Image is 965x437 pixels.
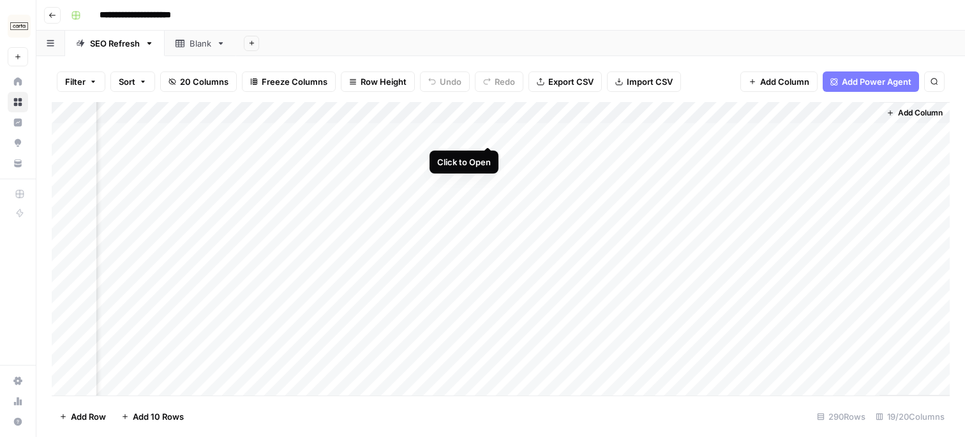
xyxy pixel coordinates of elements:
button: Export CSV [528,71,602,92]
span: Sort [119,75,135,88]
a: Settings [8,371,28,391]
div: 290 Rows [812,406,871,427]
button: Add Row [52,406,114,427]
a: Blank [165,31,236,56]
span: Export CSV [548,75,594,88]
span: Freeze Columns [262,75,327,88]
button: Freeze Columns [242,71,336,92]
a: Usage [8,391,28,411]
button: Import CSV [607,71,681,92]
button: Add 10 Rows [114,406,191,427]
div: Click to Open [437,156,491,168]
a: Opportunities [8,133,28,153]
button: Redo [475,71,523,92]
button: Add Column [740,71,818,92]
a: SEO Refresh [65,31,165,56]
a: Insights [8,112,28,133]
span: Add Column [898,107,943,119]
button: Undo [420,71,470,92]
div: Blank [190,37,211,50]
div: 19/20 Columns [871,406,950,427]
button: Filter [57,71,105,92]
span: Add 10 Rows [133,410,184,423]
span: Add Column [760,75,809,88]
span: Redo [495,75,515,88]
button: Add Column [881,105,948,121]
span: Row Height [361,75,407,88]
button: Sort [110,71,155,92]
a: Browse [8,92,28,112]
span: Add Power Agent [842,75,911,88]
span: Import CSV [627,75,673,88]
a: Your Data [8,153,28,174]
div: SEO Refresh [90,37,140,50]
span: Undo [440,75,461,88]
span: Filter [65,75,86,88]
span: 20 Columns [180,75,228,88]
button: Workspace: Carta [8,10,28,42]
span: Add Row [71,410,106,423]
button: Help + Support [8,411,28,432]
a: Home [8,71,28,92]
button: 20 Columns [160,71,237,92]
button: Add Power Agent [823,71,919,92]
img: Carta Logo [8,15,31,38]
button: Row Height [341,71,415,92]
